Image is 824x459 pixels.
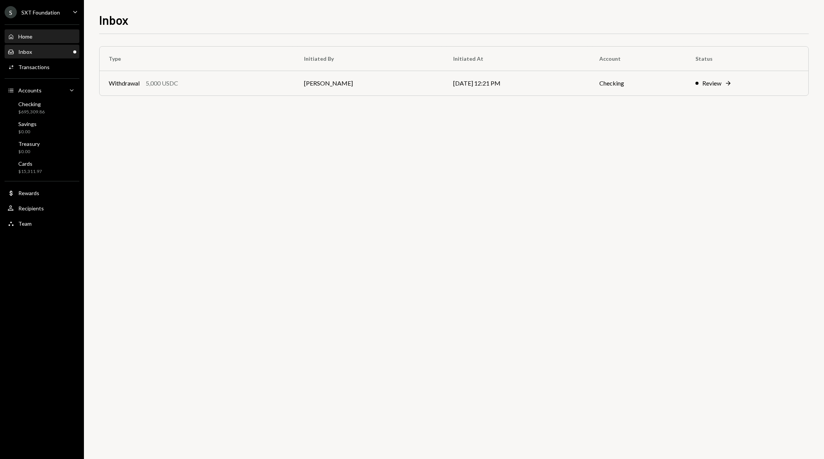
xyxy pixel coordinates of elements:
a: Savings$0.00 [5,118,79,137]
th: Status [686,47,808,71]
a: Transactions [5,60,79,74]
div: SXT Foundation [21,9,60,16]
th: Initiated At [444,47,590,71]
div: Checking [18,101,45,107]
div: 5,000 USDC [146,79,178,88]
h1: Inbox [99,12,129,27]
td: Checking [590,71,686,95]
a: Rewards [5,186,79,200]
div: $695,309.86 [18,109,45,115]
div: Transactions [18,64,50,70]
div: Withdrawal [109,79,140,88]
a: Home [5,29,79,43]
div: Inbox [18,48,32,55]
div: Rewards [18,190,39,196]
div: Treasury [18,141,40,147]
div: Review [702,79,721,88]
div: Home [18,33,32,40]
div: S [5,6,17,18]
a: Accounts [5,83,79,97]
td: [PERSON_NAME] [295,71,444,95]
div: Recipients [18,205,44,212]
td: [DATE] 12:21 PM [444,71,590,95]
div: $0.00 [18,129,37,135]
div: $15,311.97 [18,168,42,175]
th: Account [590,47,686,71]
a: Inbox [5,45,79,58]
div: $0.00 [18,149,40,155]
a: Checking$695,309.86 [5,99,79,117]
th: Type [100,47,295,71]
a: Cards$15,311.97 [5,158,79,176]
a: Recipients [5,201,79,215]
div: Cards [18,160,42,167]
th: Initiated By [295,47,444,71]
a: Team [5,217,79,230]
div: Team [18,220,32,227]
div: Savings [18,121,37,127]
a: Treasury$0.00 [5,138,79,157]
div: Accounts [18,87,42,94]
